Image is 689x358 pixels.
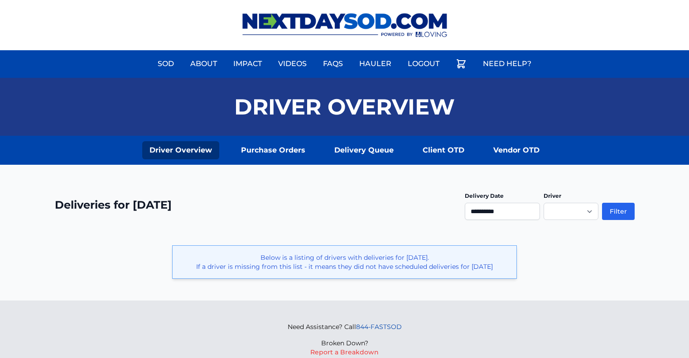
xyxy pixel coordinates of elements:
p: Below is a listing of drivers with deliveries for [DATE]. If a driver is missing from this list -... [180,253,509,271]
a: Client OTD [415,141,472,159]
label: Driver [544,192,561,199]
a: Sod [152,53,179,75]
a: Need Help? [477,53,537,75]
p: Need Assistance? Call [288,322,402,331]
a: FAQs [318,53,348,75]
h1: Driver Overview [234,96,455,118]
button: Filter [602,203,635,220]
a: Driver Overview [142,141,219,159]
a: Logout [402,53,445,75]
a: Hauler [354,53,397,75]
p: Broken Down? [288,339,402,348]
h2: Deliveries for [DATE] [55,198,172,212]
a: Videos [273,53,312,75]
a: Vendor OTD [486,141,547,159]
a: Impact [228,53,267,75]
button: Report a Breakdown [310,348,379,357]
a: Purchase Orders [234,141,313,159]
a: About [185,53,222,75]
a: 844-FASTSOD [356,323,402,331]
a: Delivery Queue [327,141,401,159]
label: Delivery Date [465,192,504,199]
